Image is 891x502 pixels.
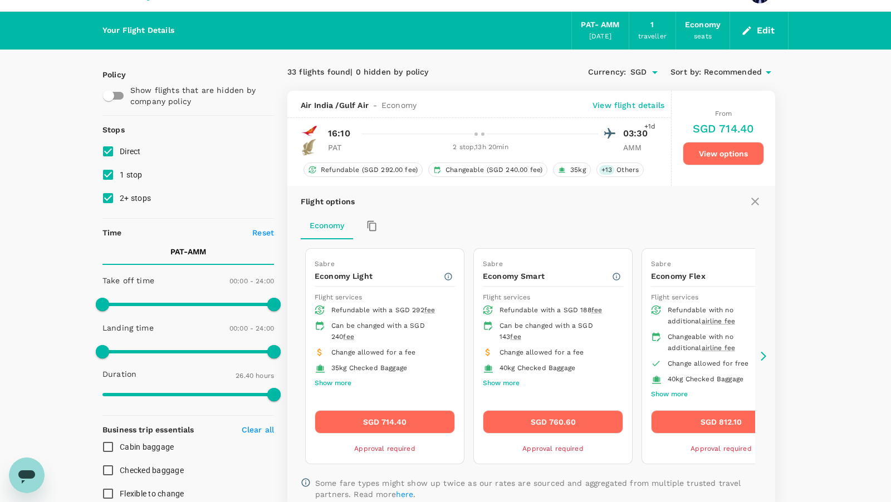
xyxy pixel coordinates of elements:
p: Landing time [102,322,154,333]
p: Policy [102,69,112,80]
div: +13Others [596,163,644,177]
strong: Stops [102,125,125,134]
span: From [715,110,732,117]
span: Direct [120,147,141,156]
p: Show flights that are hidden by company policy [130,85,266,107]
span: Checked baggage [120,466,184,475]
span: Air India / Gulf Air [301,100,369,111]
span: 00:00 - 24:00 [229,277,274,285]
span: 26.40 hours [236,372,274,380]
span: 40kg Checked Baggage [668,375,743,383]
button: Show more [651,387,688,402]
span: 00:00 - 24:00 [229,324,274,332]
div: Refundable (SGD 292.00 fee) [303,163,423,177]
p: View flight details [593,100,664,111]
img: AI [301,122,317,139]
p: Economy Flex [651,270,780,282]
button: SGD 812.10 [651,410,791,434]
div: Changeable with no additional [668,332,782,354]
button: Edit [739,22,779,40]
div: traveller [638,31,667,42]
span: fee [343,333,354,341]
span: Approval required [522,445,584,452]
p: Economy Light [315,270,443,282]
div: Can be changed with a SGD 143 [500,321,614,343]
span: Change allowed for a fee [500,348,584,356]
button: Open [647,65,663,80]
p: PAT - AMM [170,246,206,257]
div: 1 [650,19,654,31]
iframe: Button to launch messaging window [9,457,45,493]
span: Approval required [691,445,752,452]
p: Reset [252,227,274,238]
button: Economy [301,213,353,239]
span: Change allowed for a fee [331,348,416,356]
button: Show more [315,376,351,391]
div: Refundable with a SGD 292 [331,305,446,316]
span: Flexible to change [120,489,184,498]
div: Can be changed with a SGD 240 [331,321,446,343]
button: SGD 714.40 [315,410,455,434]
div: 2 stop , 13h 20min [363,142,599,153]
span: +1d [644,121,655,132]
div: Economy [685,19,721,31]
p: Take off time [102,275,154,286]
h6: SGD 714.40 [693,120,755,137]
span: + 13 [599,165,614,175]
span: Sabre [315,260,335,268]
p: Economy Smart [483,270,611,282]
span: Economy [381,100,417,111]
p: Flight options [301,196,355,207]
span: Refundable (SGD 292.00 fee) [316,165,422,175]
div: seats [694,31,712,42]
div: Refundable with no additional [668,305,782,327]
p: PAT [328,142,356,153]
div: Refundable with a SGD 188 [500,305,614,316]
span: 35kg Checked Baggage [331,364,407,372]
span: fee [510,333,521,341]
span: Sabre [651,260,671,268]
span: fee [591,306,602,314]
span: Cabin baggage [120,442,174,451]
p: Some fare types might show up twice as our rates are sourced and aggregated from multiple trusted... [315,478,762,500]
span: Flight services [315,293,362,301]
span: Flight services [483,293,530,301]
div: 33 flights found | 0 hidden by policy [287,66,531,78]
button: Show more [483,376,520,391]
p: AMM [623,142,651,153]
div: Changeable (SGD 240.00 fee) [428,163,547,177]
span: fee [424,306,435,314]
span: - [369,100,381,111]
span: airline fee [702,317,736,325]
button: SGD 760.60 [483,410,623,434]
span: Sort by : [670,66,701,78]
span: Currency : [588,66,626,78]
p: Duration [102,368,136,380]
span: airline fee [702,344,736,352]
span: Approval required [354,445,415,452]
div: Your Flight Details [102,24,174,37]
p: Time [102,227,122,238]
span: Change allowed for free [668,360,748,367]
div: PAT - AMM [581,19,619,31]
span: 2+ stops [120,194,151,203]
span: 40kg Checked Baggage [500,364,575,372]
p: Clear all [242,424,274,435]
span: 35kg [566,165,590,175]
span: Flight services [651,293,698,301]
div: [DATE] [589,31,611,42]
span: Sabre [483,260,503,268]
a: here [396,490,414,499]
p: 03:30 [623,127,651,140]
span: Others [612,165,643,175]
img: GF [301,139,317,156]
button: View options [683,142,764,165]
strong: Business trip essentials [102,425,194,434]
span: Recommended [704,66,762,78]
span: 1 stop [120,170,143,179]
p: 16:10 [328,127,350,140]
span: Changeable (SGD 240.00 fee) [441,165,547,175]
div: 35kg [553,163,591,177]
